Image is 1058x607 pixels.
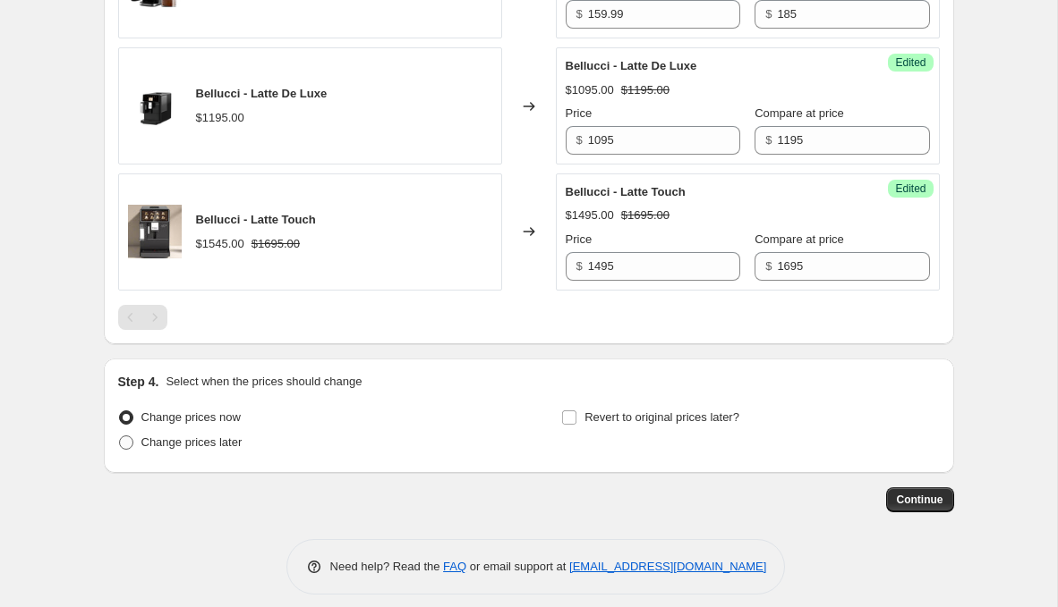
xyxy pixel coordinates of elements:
[166,373,362,391] p: Select when the prices should change
[196,87,328,100] span: Bellucci - Latte De Luxe
[141,410,241,424] span: Change prices now
[128,205,182,258] img: bellucci-latte-touch-561464_80x.jpg
[566,208,614,222] span: $1495.00
[443,560,466,573] a: FAQ
[566,232,593,246] span: Price
[118,373,159,391] h2: Step 4.
[755,106,844,120] span: Compare at price
[621,208,670,222] span: $1695.00
[566,185,686,198] span: Bellucci - Latte Touch
[566,83,614,97] span: $1095.00
[566,59,697,72] span: Bellucci - Latte De Luxe
[576,133,583,147] span: $
[895,181,926,196] span: Edited
[765,7,772,21] span: $
[128,80,182,133] img: bellucci-latte-de-luxe-1939912_80x.png
[466,560,569,573] span: or email support at
[141,435,243,449] span: Change prices later
[765,259,772,273] span: $
[196,237,244,250] span: $1545.00
[895,55,926,70] span: Edited
[765,133,772,147] span: $
[569,560,766,573] a: [EMAIL_ADDRESS][DOMAIN_NAME]
[118,305,167,330] nav: Pagination
[621,83,670,97] span: $1195.00
[584,410,739,424] span: Revert to original prices later?
[566,106,593,120] span: Price
[330,560,444,573] span: Need help? Read the
[576,259,583,273] span: $
[886,487,954,512] button: Continue
[576,7,583,21] span: $
[252,237,300,250] span: $1695.00
[755,232,844,246] span: Compare at price
[196,111,244,124] span: $1195.00
[196,213,316,226] span: Bellucci - Latte Touch
[897,493,943,507] span: Continue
